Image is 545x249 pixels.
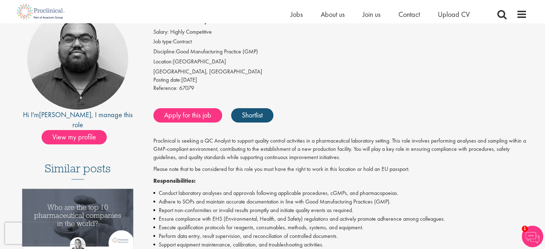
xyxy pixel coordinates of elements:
label: Reference: [153,84,178,92]
li: Report non-conformities or invalid results promptly and initiate quality events as required. [153,206,527,215]
div: [DATE] [153,76,527,84]
iframe: reCAPTCHA [5,222,97,244]
strong: Responsibilities: [153,177,196,185]
a: Contact [398,10,420,19]
div: Hi I'm , I manage this role [18,110,138,130]
a: Upload CV [438,10,470,19]
span: View my profile [42,130,107,144]
img: imeage of recruiter Ashley Bennett [27,9,128,110]
img: Top 10 pharmaceutical companies in the world 2025 [22,189,134,246]
li: Good Manufacturing Practice (GMP) [153,48,527,58]
li: Perform data entry, result supervision, and reconciliation of controlled documents. [153,232,527,240]
div: [GEOGRAPHIC_DATA], [GEOGRAPHIC_DATA] [153,68,527,76]
a: About us [321,10,345,19]
a: View my profile [42,131,114,141]
span: 67079 [179,84,194,92]
li: Conduct laboratory analyses and approvals following applicable procedures, cGMPs, and pharmacopoe... [153,189,527,197]
a: [PERSON_NAME] [39,110,91,119]
li: Adhere to SOPs and maintain accurate documentation in line with Good Manufacturing Practices (GMP). [153,197,527,206]
label: Location: [153,58,173,66]
span: Posting date: [153,76,181,83]
p: Proclinical is seeking a QC Analyst to support quality control activities in a pharmaceutical lab... [153,137,527,162]
label: Job type: [153,38,173,46]
label: Salary: [153,28,169,36]
span: Highly Competitive [170,28,212,35]
a: Join us [363,10,381,19]
span: 1 [522,226,528,232]
li: [GEOGRAPHIC_DATA] [153,58,527,68]
a: Jobs [291,10,303,19]
li: Ensure compliance with EHS (Environmental, Health, and Safety) regulations and actively promote a... [153,215,527,223]
li: Contract [153,38,527,48]
p: Please note that to be considered for this role you must have the right to work in this location ... [153,165,527,173]
label: Discipline: [153,48,176,56]
a: Shortlist [231,108,273,123]
a: Apply for this job [153,108,222,123]
li: Support equipment maintenance, calibration, and troubleshooting activities. [153,240,527,249]
h3: Similar posts [45,162,111,179]
img: Chatbot [522,226,543,247]
li: Execute qualification protocols for reagents, consumables, methods, systems, and equipment. [153,223,527,232]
